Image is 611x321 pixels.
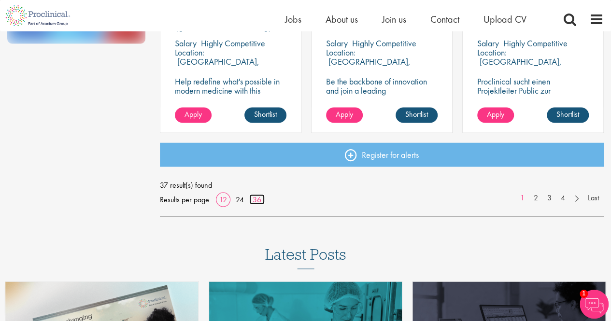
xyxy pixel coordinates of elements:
[175,38,197,49] span: Salary
[326,13,358,26] a: About us
[175,77,286,113] p: Help redefine what's possible in modern medicine with this [MEDICAL_DATA] Associate Expert Scienc...
[244,107,286,123] a: Shortlist
[326,77,438,123] p: Be the backbone of innovation and join a leading pharmaceutical company to help keep life-changin...
[326,47,355,58] span: Location:
[326,107,363,123] a: Apply
[580,290,588,298] span: 1
[249,194,265,204] a: 36
[477,77,589,123] p: Proclinical sucht einen Projektleiter Public zur dauerhaften Verstärkung des Teams unseres Kunden...
[232,194,247,204] a: 24
[175,107,212,123] a: Apply
[160,178,604,192] span: 37 result(s) found
[396,107,438,123] a: Shortlist
[326,56,411,76] p: [GEOGRAPHIC_DATA], [GEOGRAPHIC_DATA]
[185,109,202,119] span: Apply
[216,194,230,204] a: 12
[580,290,609,319] img: Chatbot
[487,109,504,119] span: Apply
[326,38,348,49] span: Salary
[515,192,529,203] a: 1
[583,192,604,203] a: Last
[542,192,556,203] a: 3
[529,192,543,203] a: 2
[477,38,499,49] span: Salary
[430,13,459,26] a: Contact
[160,192,209,207] span: Results per page
[352,38,416,49] p: Highly Competitive
[547,107,589,123] a: Shortlist
[265,246,346,269] h3: Latest Posts
[483,13,526,26] a: Upload CV
[477,47,507,58] span: Location:
[503,38,568,49] p: Highly Competitive
[336,109,353,119] span: Apply
[382,13,406,26] a: Join us
[477,56,562,76] p: [GEOGRAPHIC_DATA], [GEOGRAPHIC_DATA]
[175,47,204,58] span: Location:
[556,192,570,203] a: 4
[201,38,265,49] p: Highly Competitive
[477,107,514,123] a: Apply
[175,56,259,76] p: [GEOGRAPHIC_DATA], [GEOGRAPHIC_DATA]
[160,142,604,167] a: Register for alerts
[285,13,301,26] a: Jobs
